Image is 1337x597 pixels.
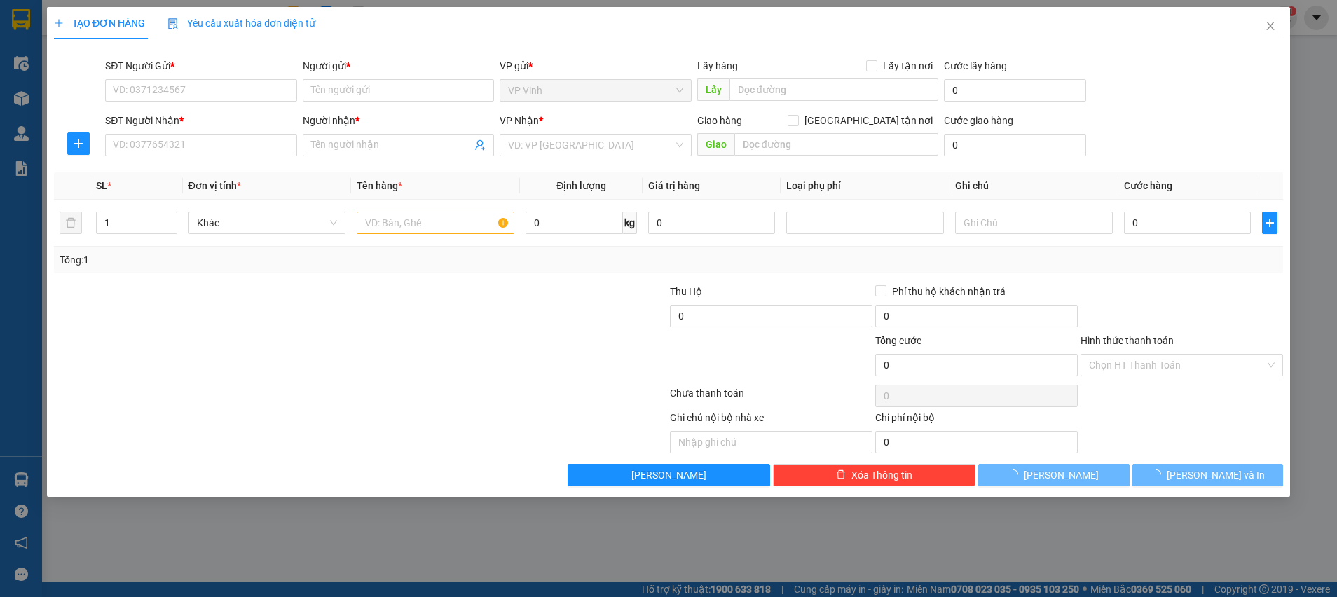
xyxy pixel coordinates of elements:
span: Giao hàng [697,115,742,126]
span: Lấy hàng [697,60,738,71]
label: Hình thức thanh toán [1081,335,1174,346]
div: Ghi chú nội bộ nhà xe [670,410,872,431]
span: VP Nhận [500,115,539,126]
label: Cước giao hàng [944,115,1013,126]
span: Đơn vị tính [188,180,240,191]
span: plus [67,138,88,149]
span: loading [1008,469,1024,479]
div: SĐT Người Gửi [105,58,297,74]
img: icon [167,18,179,29]
span: [PERSON_NAME] [631,467,706,483]
span: Tên hàng [357,180,402,191]
button: [PERSON_NAME] [568,464,770,486]
div: SĐT Người Nhận [105,113,297,128]
span: plus [1263,217,1277,228]
input: Dọc đường [734,133,938,156]
span: Lấy [697,78,729,101]
div: Người nhận [303,113,495,128]
button: delete [60,212,82,234]
div: Người gửi [303,58,495,74]
input: Cước giao hàng [944,134,1086,156]
span: Cước hàng [1124,180,1172,191]
div: VP gửi [500,58,692,74]
button: deleteXóa Thông tin [773,464,975,486]
span: SL [96,180,107,191]
input: VD: Bàn, Ghế [357,212,514,234]
span: [PERSON_NAME] [1024,467,1099,483]
button: Close [1251,7,1290,46]
span: Giá trị hàng [648,180,700,191]
span: Thu Hộ [670,286,702,297]
span: loading [1151,469,1166,479]
span: Tổng cước [875,335,921,346]
span: Định lượng [556,180,606,191]
th: Loại phụ phí [781,172,949,200]
button: [PERSON_NAME] [978,464,1130,486]
input: Ghi Chú [955,212,1113,234]
button: [PERSON_NAME] và In [1132,464,1283,486]
span: VP Vinh [508,80,683,101]
button: plus [67,132,89,155]
th: Ghi chú [949,172,1118,200]
input: Nhập ghi chú [670,431,872,453]
input: 0 [648,212,775,234]
span: Yêu cầu xuất hóa đơn điện tử [167,18,315,29]
span: kg [623,212,637,234]
div: Chi phí nội bộ [875,410,1078,431]
span: [PERSON_NAME] và In [1166,467,1264,483]
button: plus [1262,212,1277,234]
span: Giao [697,133,734,156]
input: Cước lấy hàng [944,79,1086,102]
span: close [1265,20,1276,32]
input: Dọc đường [729,78,938,101]
span: Phí thu hộ khách nhận trả [886,284,1011,299]
div: Tổng: 1 [60,252,516,268]
span: Xóa Thông tin [851,467,912,483]
div: Chưa thanh toán [668,385,874,410]
label: Cước lấy hàng [944,60,1007,71]
span: Lấy tận nơi [877,58,938,74]
span: Khác [196,212,337,233]
span: delete [836,469,846,481]
span: TẠO ĐƠN HÀNG [54,18,145,29]
span: [GEOGRAPHIC_DATA] tận nơi [799,113,938,128]
span: user-add [474,139,486,151]
span: plus [54,18,64,28]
